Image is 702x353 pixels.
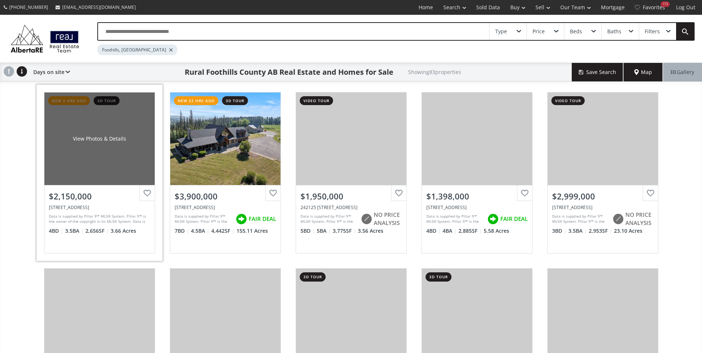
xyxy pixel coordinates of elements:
div: Price [533,29,545,34]
div: Map [624,63,663,81]
div: Data is supplied by Pillar 9™ MLS® System. Pillar 9™ is the owner of the copyright in its MLS® Sy... [300,214,357,225]
span: 5 BA [317,227,331,235]
a: video tour$2,999,000[STREET_ADDRESS]Data is supplied by Pillar 9™ MLS® System. Pillar 9™ is the o... [540,85,666,261]
a: $1,398,000[STREET_ADDRESS]Data is supplied by Pillar 9™ MLS® System. Pillar 9™ is the owner of th... [414,85,540,261]
span: 4 BA [443,227,457,235]
div: Data is supplied by Pillar 9™ MLS® System. Pillar 9™ is the owner of the copyright in its MLS® Sy... [175,214,232,225]
span: Map [634,68,652,76]
div: $1,398,000 [426,191,528,202]
span: [PHONE_NUMBER] [9,4,48,10]
img: Logo [7,23,83,54]
span: 2,885 SF [459,227,482,235]
h2: Showing 83 properties [408,69,461,75]
div: Data is supplied by Pillar 9™ MLS® System. Pillar 9™ is the owner of the copyright in its MLS® Sy... [426,214,484,225]
span: 3.5 BA [65,227,84,235]
div: Foothills, [GEOGRAPHIC_DATA] [97,44,177,55]
div: $2,150,000 [49,191,150,202]
div: Data is supplied by Pillar 9™ MLS® System. Pillar 9™ is the owner of the copyright in its MLS® Sy... [552,214,609,225]
span: 5 BD [300,227,315,235]
span: Gallery [671,68,694,76]
a: [EMAIL_ADDRESS][DOMAIN_NAME] [52,0,140,14]
img: rating icon [486,212,500,226]
span: 3.66 Acres [111,227,136,235]
span: 4 BD [426,227,441,235]
div: Gallery [663,63,702,81]
img: rating icon [234,212,249,226]
div: 35 Horseshoe Bend, Rural Foothills County, AB T0L 1K0 [49,204,150,211]
div: Type [495,29,507,34]
span: NO PRICE ANALYSIS [625,211,654,227]
div: 173 [661,1,670,7]
span: 3 BD [552,227,567,235]
a: new 2 hrs ago3d tourView Photos & Details$2,150,000[STREET_ADDRESS]Data is supplied by Pillar 9™ ... [37,85,162,261]
span: 3.5 BA [568,227,587,235]
span: 155.11 Acres [236,227,268,235]
span: 3,775 SF [333,227,356,235]
button: Save Search [572,63,624,81]
div: 242125 8 Street East, Rural Foothills County, AB T1S 3L2 [300,204,402,211]
img: rating icon [611,212,625,226]
span: 7 BD [175,227,189,235]
span: [EMAIL_ADDRESS][DOMAIN_NAME] [62,4,136,10]
div: Days on site [30,63,70,81]
div: 206056 Highway 762, Rural Foothills County, AB T0L 0K0 [426,204,528,211]
span: 4.5 BA [191,227,209,235]
div: 368191 184 Avenue West #400, Rural Foothills County, AB T0L 1K0 [552,204,654,211]
span: 3.56 Acres [358,227,383,235]
h1: Rural Foothills County AB Real Estate and Homes for Sale [185,67,393,77]
div: Baths [607,29,621,34]
div: $1,950,000 [300,191,402,202]
span: 4 BD [49,227,63,235]
div: Filters [645,29,660,34]
div: $3,900,000 [175,191,276,202]
div: $2,999,000 [552,191,654,202]
span: 23.10 Acres [614,227,642,235]
span: 4,442 SF [211,227,235,235]
img: rating icon [359,212,374,226]
span: 2,656 SF [85,227,109,235]
div: View Photos & Details [73,135,126,142]
div: 272001 272 Street West, Rural Foothills County, AB T0L 1K0 [175,204,276,211]
a: video tour$1,950,000242125 [STREET_ADDRESS]Data is supplied by Pillar 9™ MLS® System. Pillar 9™ i... [288,85,414,261]
span: 2,953 SF [589,227,612,235]
a: new 22 hrs ago3d tour$3,900,000[STREET_ADDRESS]Data is supplied by Pillar 9™ MLS® System. Pillar ... [162,85,288,261]
span: 5.58 Acres [484,227,509,235]
span: NO PRICE ANALYSIS [374,211,402,227]
div: Data is supplied by Pillar 9™ MLS® System. Pillar 9™ is the owner of the copyright in its MLS® Sy... [49,214,148,225]
div: Beds [570,29,582,34]
span: FAIR DEAL [249,215,276,223]
span: FAIR DEAL [500,215,528,223]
